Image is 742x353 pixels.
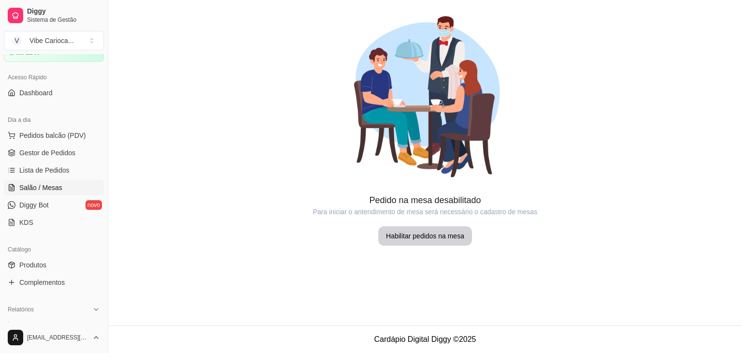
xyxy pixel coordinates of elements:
a: Salão / Mesas [4,180,104,195]
div: Catálogo [4,242,104,257]
a: Diggy Botnovo [4,197,104,213]
button: Select a team [4,31,104,50]
button: [EMAIL_ADDRESS][DOMAIN_NAME] [4,326,104,349]
span: Dashboard [19,88,53,98]
a: Lista de Pedidos [4,162,104,178]
div: Vibe Carioca ... [29,36,74,45]
button: Pedidos balcão (PDV) [4,128,104,143]
a: Produtos [4,257,104,273]
article: Pedido na mesa desabilitado [108,193,742,207]
span: V [12,36,22,45]
span: Lista de Pedidos [19,165,70,175]
a: Gestor de Pedidos [4,145,104,161]
span: Pedidos balcão (PDV) [19,131,86,140]
a: Dashboard [4,85,104,101]
div: Dia a dia [4,112,104,128]
span: KDS [19,218,33,227]
div: Acesso Rápido [4,70,104,85]
span: Produtos [19,260,46,270]
span: Gestor de Pedidos [19,148,75,158]
span: Relatórios [8,306,34,313]
article: Para iniciar o antendimento de mesa será necessário o cadastro de mesas [108,207,742,217]
a: KDS [4,215,104,230]
a: Complementos [4,275,104,290]
span: Diggy [27,7,100,16]
span: Diggy Bot [19,200,49,210]
span: [EMAIL_ADDRESS][DOMAIN_NAME] [27,334,88,341]
a: Relatórios de vendas [4,317,104,333]
button: Habilitar pedidos na mesa [378,226,472,246]
span: Sistema de Gestão [27,16,100,24]
span: Relatórios de vendas [19,320,83,330]
a: DiggySistema de Gestão [4,4,104,27]
footer: Cardápio Digital Diggy © 2025 [108,325,742,353]
span: Complementos [19,278,65,287]
span: Salão / Mesas [19,183,62,192]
